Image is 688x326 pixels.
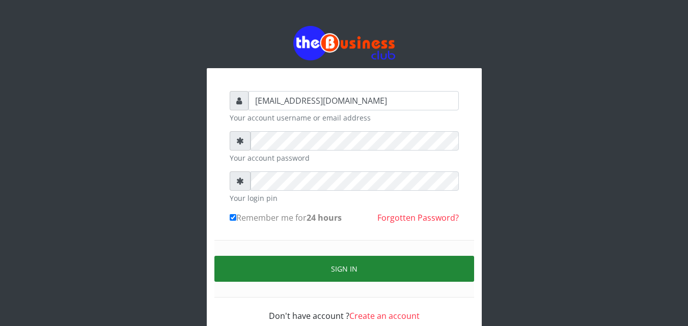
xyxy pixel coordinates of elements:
[349,310,420,321] a: Create an account
[249,91,459,110] input: Username or email address
[230,212,342,224] label: Remember me for
[230,193,459,203] small: Your login pin
[307,212,342,223] b: 24 hours
[230,112,459,123] small: Your account username or email address
[230,214,236,221] input: Remember me for24 hours
[377,212,459,223] a: Forgotten Password?
[230,153,459,163] small: Your account password
[230,298,459,322] div: Don't have account ?
[214,256,474,282] button: Sign in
